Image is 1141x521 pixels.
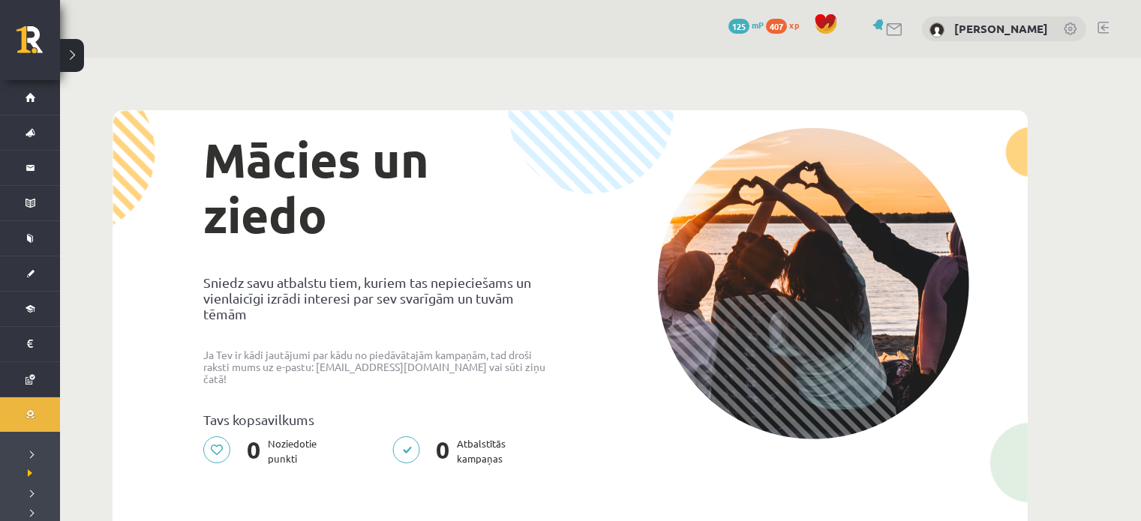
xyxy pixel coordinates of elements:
[929,22,944,37] img: Samanta Jakušonoka
[657,127,969,439] img: donation-campaign-image-5f3e0036a0d26d96e48155ce7b942732c76651737588babb5c96924e9bd6788c.png
[766,19,787,34] span: 407
[728,19,764,31] a: 125 mP
[203,349,559,385] p: Ja Tev ir kādi jautājumi par kādu no piedāvātajām kampaņām, tad droši raksti mums uz e-pastu: [EM...
[766,19,806,31] a: 407 xp
[954,21,1048,36] a: [PERSON_NAME]
[428,436,457,466] span: 0
[203,132,559,243] h1: Mācies un ziedo
[17,26,60,64] a: Rīgas 1. Tālmācības vidusskola
[728,19,749,34] span: 125
[752,19,764,31] span: mP
[203,274,559,322] p: Sniedz savu atbalstu tiem, kuriem tas nepieciešams un vienlaicīgi izrādi interesi par sev svarīgā...
[203,412,559,427] p: Tavs kopsavilkums
[239,436,268,466] span: 0
[789,19,799,31] span: xp
[203,436,326,466] p: Noziedotie punkti
[392,436,515,466] p: Atbalstītās kampaņas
